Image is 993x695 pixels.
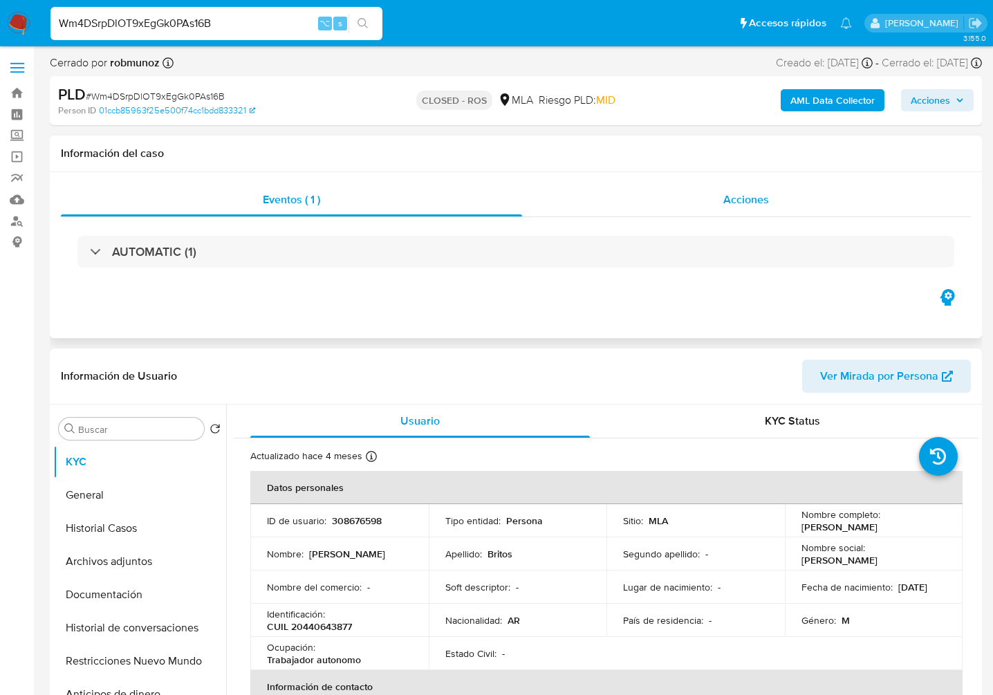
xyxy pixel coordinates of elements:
[50,55,160,71] span: Cerrado por
[53,645,226,678] button: Restricciones Nuevo Mundo
[749,16,826,30] span: Accesos rápidos
[263,192,320,207] span: Eventos ( 1 )
[882,55,982,71] div: Cerrado el: [DATE]
[58,104,96,117] b: Person ID
[86,89,225,103] span: # Wm4DSrpDlOT9xEgGk0PAs16B
[781,89,884,111] button: AML Data Collector
[445,548,482,560] p: Apellido :
[705,548,708,560] p: -
[332,515,382,527] p: 308676598
[64,423,75,434] button: Buscar
[61,369,177,383] h1: Información de Usuario
[623,581,712,593] p: Lugar de nacimiento :
[309,548,385,560] p: [PERSON_NAME]
[53,512,226,545] button: Historial Casos
[367,581,370,593] p: -
[400,413,440,429] span: Usuario
[445,581,510,593] p: Soft descriptor :
[61,147,971,160] h1: Información del caso
[338,17,342,30] span: s
[107,55,160,71] b: robmunoz
[210,423,221,438] button: Volver al orden por defecto
[885,17,963,30] p: jessica.fukman@mercadolibre.com
[790,89,875,111] b: AML Data Collector
[99,104,255,117] a: 01ccb85963f25e500f74cc1bdd833321
[898,581,927,593] p: [DATE]
[709,614,712,627] p: -
[445,515,501,527] p: Tipo entidad :
[58,83,86,105] b: PLD
[508,614,520,627] p: AR
[801,541,865,554] p: Nombre social :
[840,17,852,29] a: Notificaciones
[623,614,703,627] p: País de residencia :
[112,244,196,259] h3: AUTOMATIC (1)
[53,479,226,512] button: General
[801,581,893,593] p: Fecha de nacimiento :
[968,16,983,30] a: Salir
[267,654,361,666] p: Trabajador autonomo
[765,413,820,429] span: KYC Status
[498,93,533,108] div: MLA
[506,515,543,527] p: Persona
[649,515,668,527] p: MLA
[445,614,502,627] p: Nacionalidad :
[267,641,315,654] p: Ocupación :
[801,521,878,533] p: [PERSON_NAME]
[801,554,878,566] p: [PERSON_NAME]
[596,92,615,108] span: MID
[723,192,769,207] span: Acciones
[53,578,226,611] button: Documentación
[250,471,963,504] th: Datos personales
[488,548,512,560] p: Britos
[267,608,325,620] p: Identificación :
[802,360,971,393] button: Ver Mirada por Persona
[267,581,362,593] p: Nombre del comercio :
[267,515,326,527] p: ID de usuario :
[718,581,721,593] p: -
[53,445,226,479] button: KYC
[319,17,330,30] span: ⌥
[820,360,938,393] span: Ver Mirada por Persona
[445,647,496,660] p: Estado Civil :
[776,55,873,71] div: Creado el: [DATE]
[842,614,850,627] p: M
[875,55,879,71] span: -
[53,545,226,578] button: Archivos adjuntos
[901,89,974,111] button: Acciones
[911,89,950,111] span: Acciones
[801,614,836,627] p: Género :
[623,515,643,527] p: Sitio :
[623,548,700,560] p: Segundo apellido :
[78,423,198,436] input: Buscar
[349,14,377,33] button: search-icon
[539,93,615,108] span: Riesgo PLD:
[502,647,505,660] p: -
[77,236,954,268] div: AUTOMATIC (1)
[53,611,226,645] button: Historial de conversaciones
[516,581,519,593] p: -
[801,508,880,521] p: Nombre completo :
[50,15,382,33] input: Buscar usuario o caso...
[267,620,352,633] p: CUIL 20440643877
[250,450,362,463] p: Actualizado hace 4 meses
[267,548,304,560] p: Nombre :
[416,91,492,110] p: CLOSED - ROS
